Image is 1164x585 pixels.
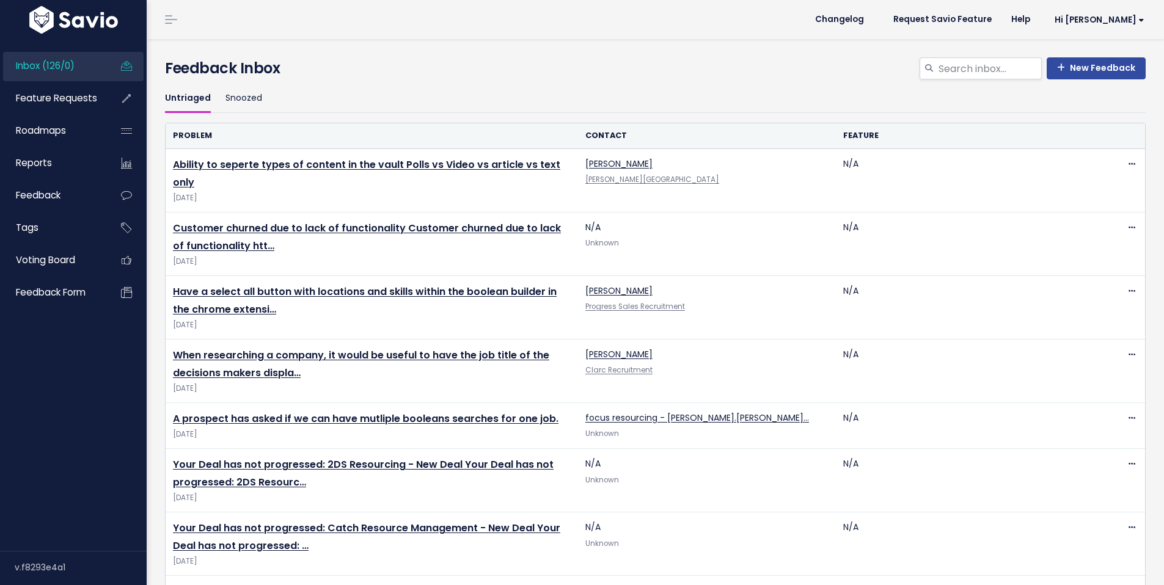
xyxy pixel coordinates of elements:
span: [DATE] [173,255,571,268]
span: Tags [16,221,38,234]
a: Reports [3,149,101,177]
a: Your Deal has not progressed: Catch Resource Management - New Deal Your Deal has not progressed: … [173,521,560,553]
td: N/A [836,512,1094,576]
a: Voting Board [3,246,101,274]
a: New Feedback [1047,57,1146,79]
span: [DATE] [173,428,571,441]
a: Your Deal has not progressed: 2DS Resourcing - New Deal Your Deal has not progressed: 2DS Resourc… [173,457,554,489]
span: Feedback form [16,286,86,299]
td: N/A [836,276,1094,340]
td: N/A [836,403,1094,449]
span: [DATE] [173,192,571,205]
a: Untriaged [165,84,211,113]
td: N/A [578,449,836,512]
a: focus resourcing - [PERSON_NAME].[PERSON_NAME]… [585,412,809,424]
a: When researching a company, it would be useful to have the job title of the decisions makers displa… [173,348,549,380]
a: Clarc Recruitment [585,365,653,375]
span: Unknown [585,539,619,548]
img: logo-white.9d6f32f41409.svg [26,6,121,34]
a: [PERSON_NAME] [585,285,653,297]
input: Search inbox... [937,57,1042,79]
a: Feature Requests [3,84,101,112]
td: N/A [836,340,1094,403]
td: N/A [836,449,1094,512]
a: Tags [3,214,101,242]
td: N/A [836,149,1094,213]
a: [PERSON_NAME] [585,348,653,360]
span: Unknown [585,429,619,438]
span: Voting Board [16,253,75,266]
a: Request Savio Feature [884,10,1001,29]
span: [DATE] [173,382,571,395]
span: [DATE] [173,319,571,332]
th: Feature [836,123,1094,148]
span: Roadmaps [16,124,66,137]
span: Hi [PERSON_NAME] [1055,15,1144,24]
h4: Feedback Inbox [165,57,1146,79]
span: [DATE] [173,492,571,504]
a: Progress Sales Recruitment [585,302,685,311]
span: [DATE] [173,555,571,568]
a: Snoozed [225,84,262,113]
a: [PERSON_NAME][GEOGRAPHIC_DATA] [585,175,719,184]
a: Inbox (126/0) [3,52,101,80]
a: Ability to seperte types of content in the vault Polls vs Video vs article vs text only [173,158,560,189]
a: Roadmaps [3,117,101,145]
span: Changelog [815,15,864,24]
a: Hi [PERSON_NAME] [1040,10,1154,29]
a: Feedback form [3,278,101,307]
a: A prospect has asked if we can have mutliple booleans searches for one job. [173,412,558,426]
a: Feedback [3,181,101,209]
th: Problem [166,123,578,148]
span: Feedback [16,189,60,202]
ul: Filter feature requests [165,84,1146,113]
td: N/A [578,512,836,576]
span: Feature Requests [16,92,97,104]
th: Contact [578,123,836,148]
span: Unknown [585,238,619,248]
a: Have a select all button with locations and skills within the boolean builder in the chrome extensi… [173,285,557,316]
td: N/A [836,213,1094,276]
span: Unknown [585,475,619,485]
span: Inbox (126/0) [16,59,75,72]
a: Help [1001,10,1040,29]
td: N/A [578,213,836,276]
a: Customer churned due to lack of functionality Customer churned due to lack of functionality htt… [173,221,561,253]
span: Reports [16,156,52,169]
a: [PERSON_NAME] [585,158,653,170]
div: v.f8293e4a1 [15,551,147,583]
